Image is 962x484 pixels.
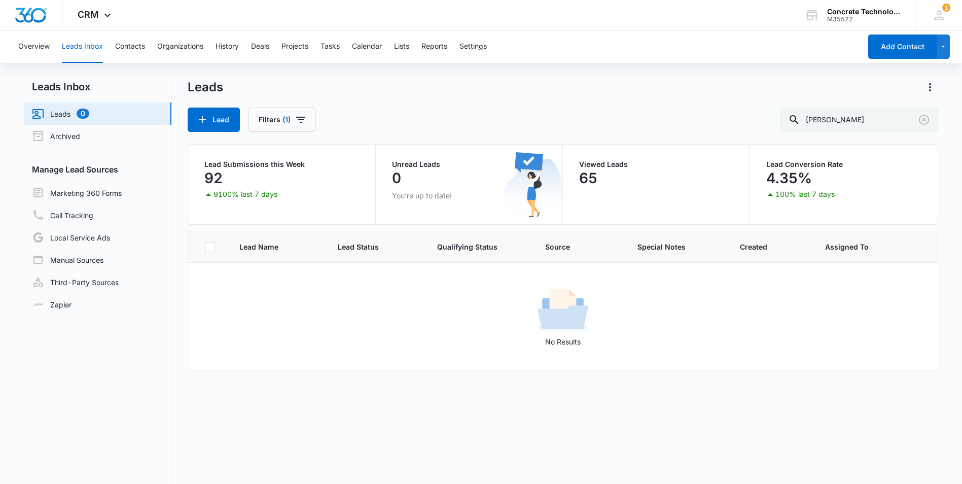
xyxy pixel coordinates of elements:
button: Deals [251,30,269,63]
h3: Manage Lead Sources [24,163,171,176]
a: Local Service Ads [32,231,110,244]
p: 0 [392,170,401,186]
p: Lead Submissions this Week [204,161,359,168]
button: Tasks [320,30,340,63]
span: Lead Name [239,241,313,252]
button: Overview [18,30,50,63]
p: No Results [189,336,937,347]
a: Marketing 360 Forms [32,187,122,199]
span: CRM [78,9,99,20]
button: Clear [916,112,932,128]
button: Lists [394,30,409,63]
p: 4.35% [766,170,812,186]
img: No Results [538,286,588,336]
a: Third-Party Sources [32,276,119,288]
a: Archived [32,130,80,142]
a: Manual Sources [32,254,103,266]
span: Source [545,241,613,252]
button: Leads Inbox [62,30,103,63]
button: Filters [248,108,315,132]
div: account name [827,8,901,16]
p: 9100% last 7 days [213,191,277,198]
button: Add Contact [868,34,937,59]
p: 100% last 7 days [775,191,835,198]
button: Lead [188,108,240,132]
button: Projects [281,30,308,63]
h1: Leads [188,80,223,95]
div: account id [827,16,901,23]
p: 65 [579,170,597,186]
button: History [216,30,239,63]
span: Special Notes [637,241,716,252]
h2: Leads Inbox [24,79,171,94]
span: Qualifying Status [437,241,521,252]
a: Call Tracking [32,209,93,221]
span: Created [740,241,800,252]
button: Settings [459,30,487,63]
button: Calendar [352,30,382,63]
a: Leads0 [32,108,89,120]
a: Zapier [32,299,72,310]
span: Assigned To [825,241,869,252]
p: Unread Leads [392,161,546,168]
p: Lead Conversion Rate [766,161,921,168]
span: 1 [942,4,950,12]
p: You’re up to date! [392,190,546,201]
button: Contacts [115,30,145,63]
button: Organizations [157,30,203,63]
button: Actions [922,79,938,95]
button: Reports [421,30,447,63]
div: notifications count [942,4,950,12]
span: (1) [282,116,291,123]
span: Lead Status [338,241,413,252]
p: 92 [204,170,223,186]
input: Search Leads [780,108,938,132]
p: Viewed Leads [579,161,733,168]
